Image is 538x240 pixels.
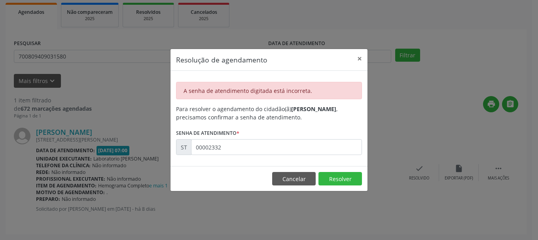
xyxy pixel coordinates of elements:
div: A senha de atendimento digitada está incorreta. [176,82,362,99]
div: ST [176,139,191,155]
button: Cancelar [272,172,316,185]
label: Senha de atendimento [176,127,239,139]
button: Resolver [318,172,362,185]
button: Close [352,49,368,68]
div: Para resolver o agendamento do cidadão(ã) , precisamos confirmar a senha de atendimento. [176,105,362,121]
h5: Resolução de agendamento [176,55,267,65]
b: [PERSON_NAME] [291,105,336,113]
